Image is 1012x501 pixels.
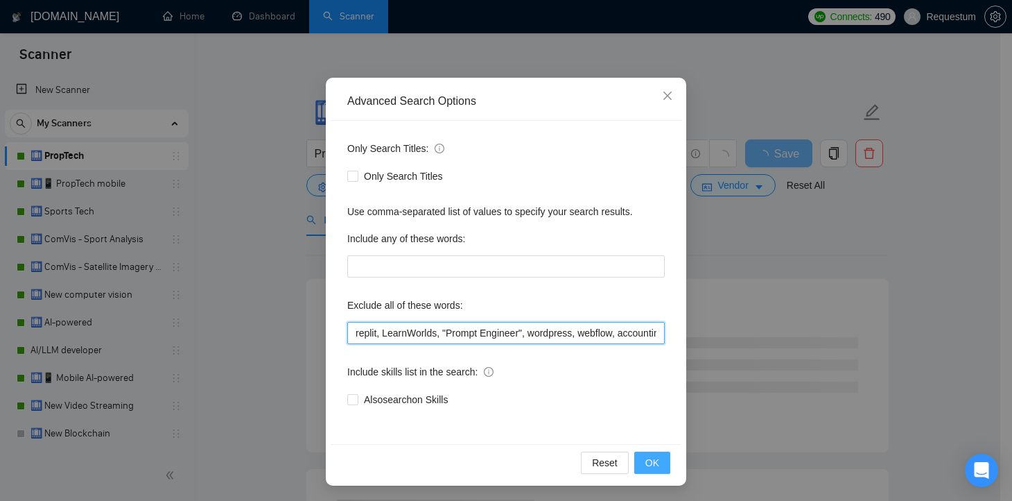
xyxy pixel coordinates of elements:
button: Close [649,78,686,115]
button: Reset [581,452,629,474]
span: OK [645,455,659,470]
span: info-circle [484,367,494,377]
span: Also search on Skills [358,392,453,407]
button: OK [634,452,670,474]
span: Reset [592,455,618,470]
span: Only Search Titles [358,169,448,184]
span: Include skills list in the search: [347,364,494,380]
label: Include any of these words: [347,228,465,250]
span: info-circle [435,144,444,153]
label: Exclude all of these words: [347,294,463,316]
div: Open Intercom Messenger [965,454,998,487]
span: close [662,90,673,101]
div: Use comma-separated list of values to specify your search results. [347,204,665,219]
span: Only Search Titles: [347,141,444,156]
div: Advanced Search Options [347,94,665,109]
